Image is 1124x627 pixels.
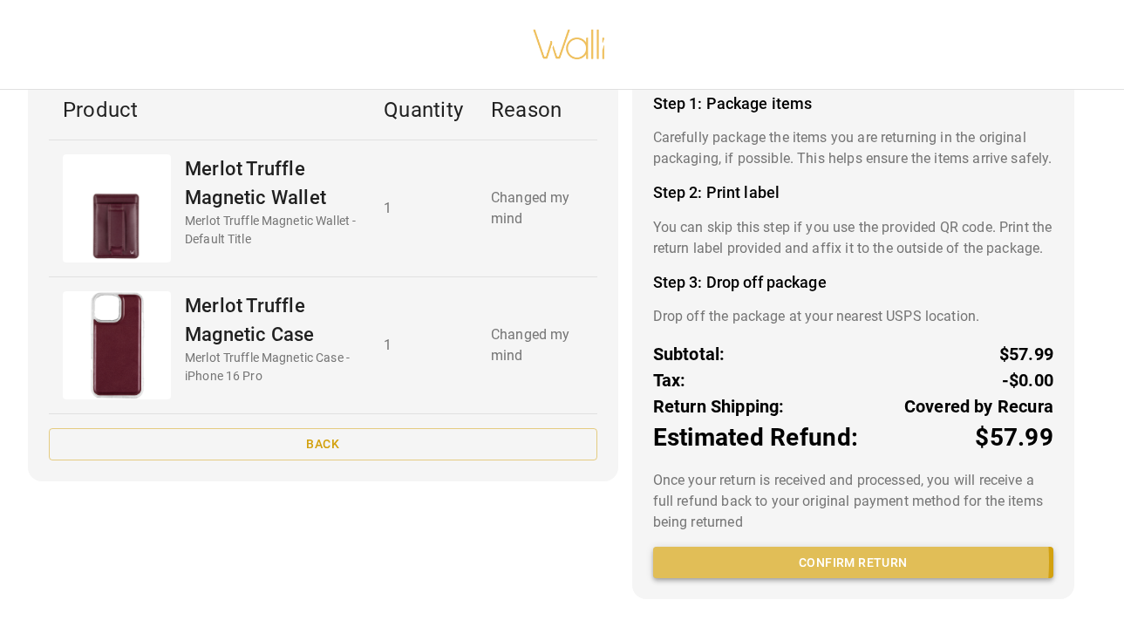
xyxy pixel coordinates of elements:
p: Return Shipping: [653,393,785,419]
p: Estimated Refund: [653,419,858,456]
p: Carefully package the items you are returning in the original packaging, if possible. This helps ... [653,127,1053,169]
button: Confirm return [653,547,1053,579]
p: Drop off the package at your nearest USPS location. [653,306,1053,327]
p: Once your return is received and processed, you will receive a full refund back to your original ... [653,470,1053,533]
p: Merlot Truffle Magnetic Case - iPhone 16 Pro [185,349,356,385]
p: Covered by Recura [904,393,1053,419]
p: Product [63,94,356,126]
p: $57.99 [975,419,1053,456]
p: Merlot Truffle Magnetic Wallet [185,154,356,212]
p: Quantity [384,94,463,126]
h4: Step 2: Print label [653,183,1053,202]
p: $57.99 [999,341,1053,367]
p: Reason [491,94,583,126]
h4: Step 3: Drop off package [653,273,1053,292]
p: Changed my mind [491,187,583,229]
img: walli-inc.myshopify.com [532,7,607,82]
p: Tax: [653,367,686,393]
p: Subtotal: [653,341,725,367]
p: Changed my mind [491,324,583,366]
p: You can skip this step if you use the provided QR code. Print the return label provided and affix... [653,217,1053,259]
p: 1 [384,198,463,219]
p: Merlot Truffle Magnetic Case [185,291,356,349]
button: Back [49,428,597,460]
p: -$0.00 [1002,367,1053,393]
p: Merlot Truffle Magnetic Wallet - Default Title [185,212,356,249]
p: 1 [384,335,463,356]
h4: Step 1: Package items [653,94,1053,113]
